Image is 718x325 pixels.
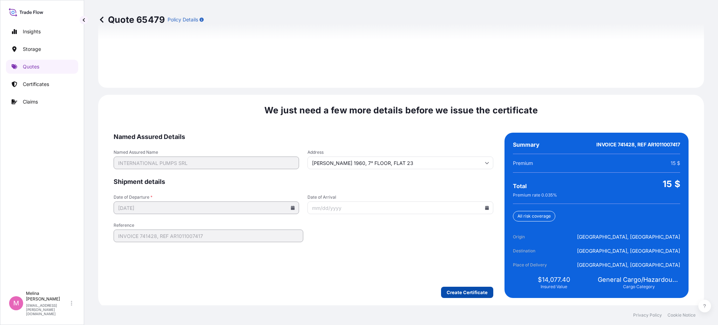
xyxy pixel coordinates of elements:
div: All risk coverage [513,211,555,221]
button: Create Certificate [441,287,493,298]
input: mm/dd/yyyy [114,201,299,214]
span: Destination [513,247,552,254]
span: $14,077.40 [538,276,570,284]
a: Quotes [6,60,78,74]
span: Insured Value [541,284,567,290]
span: General Cargo/Hazardous Material [598,276,680,284]
p: [EMAIL_ADDRESS][PERSON_NAME][DOMAIN_NAME] [26,303,69,316]
span: Shipment details [114,178,493,186]
p: Melina [PERSON_NAME] [26,291,69,302]
span: Date of Departure [114,194,299,200]
p: Storage [23,46,41,53]
span: Named Assured Name [114,150,299,155]
a: Claims [6,95,78,109]
span: Total [513,183,527,190]
span: Premium rate 0.035 % [513,192,557,198]
span: 15 $ [671,160,680,167]
a: Cookie Notice [668,312,696,318]
span: Address [307,150,493,155]
p: Create Certificate [447,289,488,296]
span: Date of Arrival [307,194,493,200]
span: Named Assured Details [114,133,493,141]
span: Origin [513,233,552,240]
p: Certificates [23,81,49,88]
span: [GEOGRAPHIC_DATA], [GEOGRAPHIC_DATA] [577,233,680,240]
input: Your internal reference [114,230,303,242]
span: We just need a few more details before we issue the certificate [264,105,538,116]
input: mm/dd/yyyy [307,201,493,214]
span: [GEOGRAPHIC_DATA], [GEOGRAPHIC_DATA] [577,247,680,254]
a: Insights [6,25,78,39]
span: [GEOGRAPHIC_DATA], [GEOGRAPHIC_DATA] [577,261,680,268]
span: Reference [114,223,303,228]
span: Cargo Category [623,284,655,290]
span: Place of Delivery [513,261,552,268]
a: Privacy Policy [633,312,662,318]
span: INVOICE 741428, REF AR1011007417 [596,141,680,148]
span: 15 $ [663,178,680,190]
span: Summary [513,141,540,148]
p: Insights [23,28,41,35]
p: Quotes [23,63,39,70]
a: Storage [6,42,78,56]
a: Certificates [6,77,78,91]
p: Policy Details [168,16,198,23]
span: M [13,300,19,307]
span: Premium [513,160,533,167]
input: Cargo owner address [307,157,493,169]
p: Quote 65479 [98,14,165,25]
p: Claims [23,98,38,105]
